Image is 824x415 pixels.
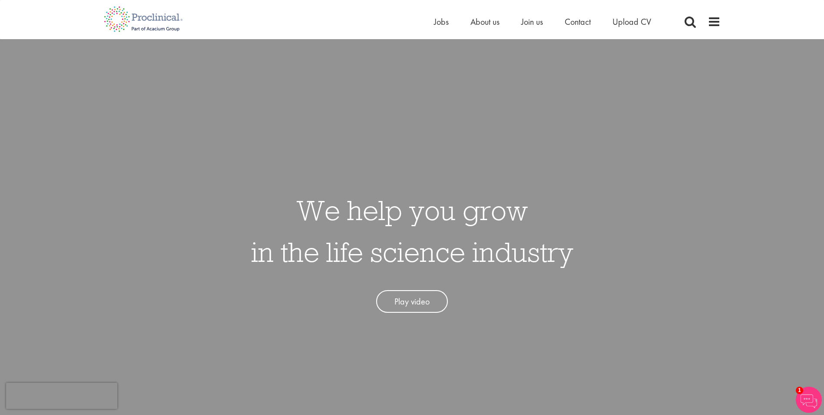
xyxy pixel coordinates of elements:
a: Play video [376,290,448,313]
h1: We help you grow in the life science industry [251,189,573,273]
a: About us [470,16,500,27]
a: Jobs [434,16,449,27]
a: Contact [565,16,591,27]
img: Chatbot [796,387,822,413]
a: Upload CV [612,16,651,27]
a: Join us [521,16,543,27]
span: 1 [796,387,803,394]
